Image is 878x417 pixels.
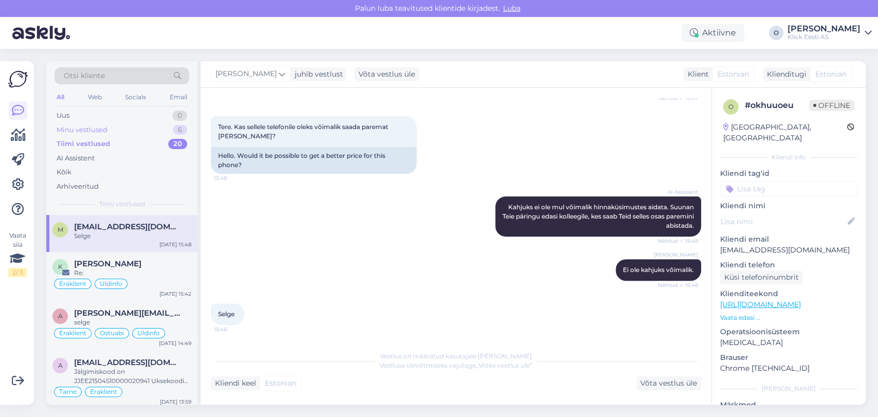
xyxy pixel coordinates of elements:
span: Luba [500,4,524,13]
span: Otsi kliente [64,70,105,81]
span: a [58,312,63,320]
p: Kliendi nimi [720,201,857,211]
span: Nähtud ✓ 15:47 [658,94,698,102]
p: Kliendi email [720,234,857,245]
span: Ostuabi [100,330,124,336]
p: Kliendi tag'id [720,168,857,179]
span: Üldinfo [100,281,122,287]
p: [EMAIL_ADDRESS][DOMAIN_NAME] [720,245,857,256]
span: Üldinfo [137,330,160,336]
div: [PERSON_NAME] [787,25,861,33]
div: All [55,90,66,104]
div: Klick Eesti AS [787,33,861,41]
span: Tarne [59,389,77,395]
div: Arhiveeritud [57,182,99,192]
div: Tiimi vestlused [57,139,110,149]
div: [DATE] 14:49 [159,339,191,347]
div: Kliendi keel [211,378,256,389]
p: Klienditeekond [720,288,857,299]
p: [MEDICAL_DATA] [720,337,857,348]
span: Vestluse ülevõtmiseks vajutage [380,361,532,369]
span: Tere. Kas sellele telefonile oleks võimalik saada paremat [PERSON_NAME]? [218,123,390,140]
div: [DATE] 13:59 [160,398,191,406]
div: O [769,26,783,40]
span: [PERSON_NAME] [216,68,277,80]
span: Selge [218,310,235,318]
span: Nähtud ✓ 15:48 [658,237,698,245]
a: [PERSON_NAME]Klick Eesti AS [787,25,872,41]
div: Vaata siia [8,231,27,277]
span: Vestlus on määratud kasutajale [PERSON_NAME] [380,352,532,360]
div: Võta vestlus üle [354,67,419,81]
img: Askly Logo [8,69,28,89]
div: 20 [168,139,187,149]
div: Küsi telefoninumbrit [720,270,803,284]
div: Kõik [57,167,71,177]
span: AI Assistent [659,188,698,196]
span: o [728,103,733,111]
span: andres.semu8@gmail.com [74,309,181,318]
div: [PERSON_NAME] [720,384,857,393]
span: Eraklient [90,389,117,395]
span: Ei ole kahjuks võimalik. [623,266,694,274]
span: 15:48 [214,325,253,333]
div: Jälgimiskood on JJEE21504S10000020941 Uksekoodi jaoks palun kontrollige oma SMS üle. [74,367,191,386]
div: Uus [57,111,69,121]
span: Kätlin Kivit [74,259,141,268]
p: Operatsioonisüsteem [720,327,857,337]
span: Offline [809,100,854,111]
div: Klienditugi [763,69,807,80]
div: juhib vestlust [291,69,343,80]
span: Estonian [265,378,296,389]
span: Estonian [718,69,749,80]
span: m [58,226,63,233]
div: Aktiivne [682,24,744,42]
div: Klient [684,69,709,80]
span: Eraklient [59,330,86,336]
span: 15:48 [214,174,253,182]
input: Lisa tag [720,181,857,196]
div: Re: [74,268,191,278]
span: merlinala93@gmail.com [74,222,181,231]
span: Eraklient [59,281,86,287]
span: Nähtud ✓ 15:48 [658,281,698,289]
p: Vaata edasi ... [720,313,857,322]
div: [DATE] 15:48 [159,241,191,248]
div: Selge [74,231,191,241]
span: Kahjuks ei ole mul võimalik hinnaküsimustes aidata. Suunan Teie päringu edasi kolleegile, kes saa... [503,203,695,229]
p: Brauser [720,352,857,363]
div: 6 [173,125,187,135]
div: 0 [172,111,187,121]
div: Võta vestlus üle [636,376,701,390]
div: 2 / 3 [8,268,27,277]
div: Web [86,90,104,104]
div: [GEOGRAPHIC_DATA], [GEOGRAPHIC_DATA] [723,122,847,143]
div: Socials [123,90,148,104]
span: andrestam9@gmail.com [74,358,181,367]
div: [DATE] 15:42 [159,290,191,298]
div: selge [74,318,191,327]
div: AI Assistent [57,153,95,164]
p: Märkmed [720,400,857,410]
p: Kliendi telefon [720,260,857,270]
span: [PERSON_NAME] [654,251,698,259]
i: „Võtke vestlus üle” [476,361,532,369]
div: Minu vestlused [57,125,107,135]
p: Chrome [TECHNICAL_ID] [720,363,857,374]
div: Hello. Would it be possible to get a better price for this phone? [211,147,417,174]
span: Tiimi vestlused [99,200,145,209]
div: # okhuuoeu [745,99,809,112]
input: Lisa nimi [721,216,846,227]
span: a [58,361,63,369]
div: Kliendi info [720,153,857,162]
div: Email [168,90,189,104]
span: K [58,263,63,270]
a: [URL][DOMAIN_NAME] [720,300,801,309]
span: Estonian [815,69,847,80]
